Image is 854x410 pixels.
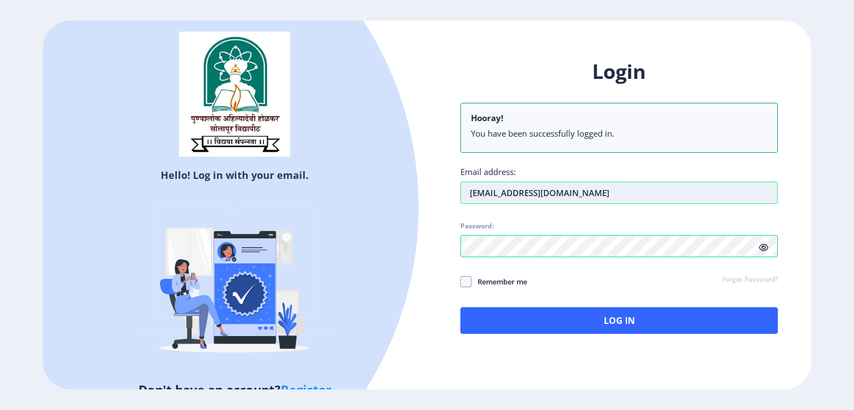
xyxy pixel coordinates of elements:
[471,275,527,288] span: Remember me
[460,307,778,334] button: Log In
[137,186,332,381] img: Verified-rafiki.svg
[460,58,778,85] h1: Login
[471,128,767,139] li: You have been successfully logged in.
[281,381,331,398] a: Register
[460,222,494,231] label: Password:
[51,381,419,398] h5: Don't have an account?
[722,275,778,285] a: Forgot Password?
[460,166,516,177] label: Email address:
[471,112,503,123] b: Hooray!
[460,182,778,204] input: Email address
[179,32,290,157] img: sulogo.png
